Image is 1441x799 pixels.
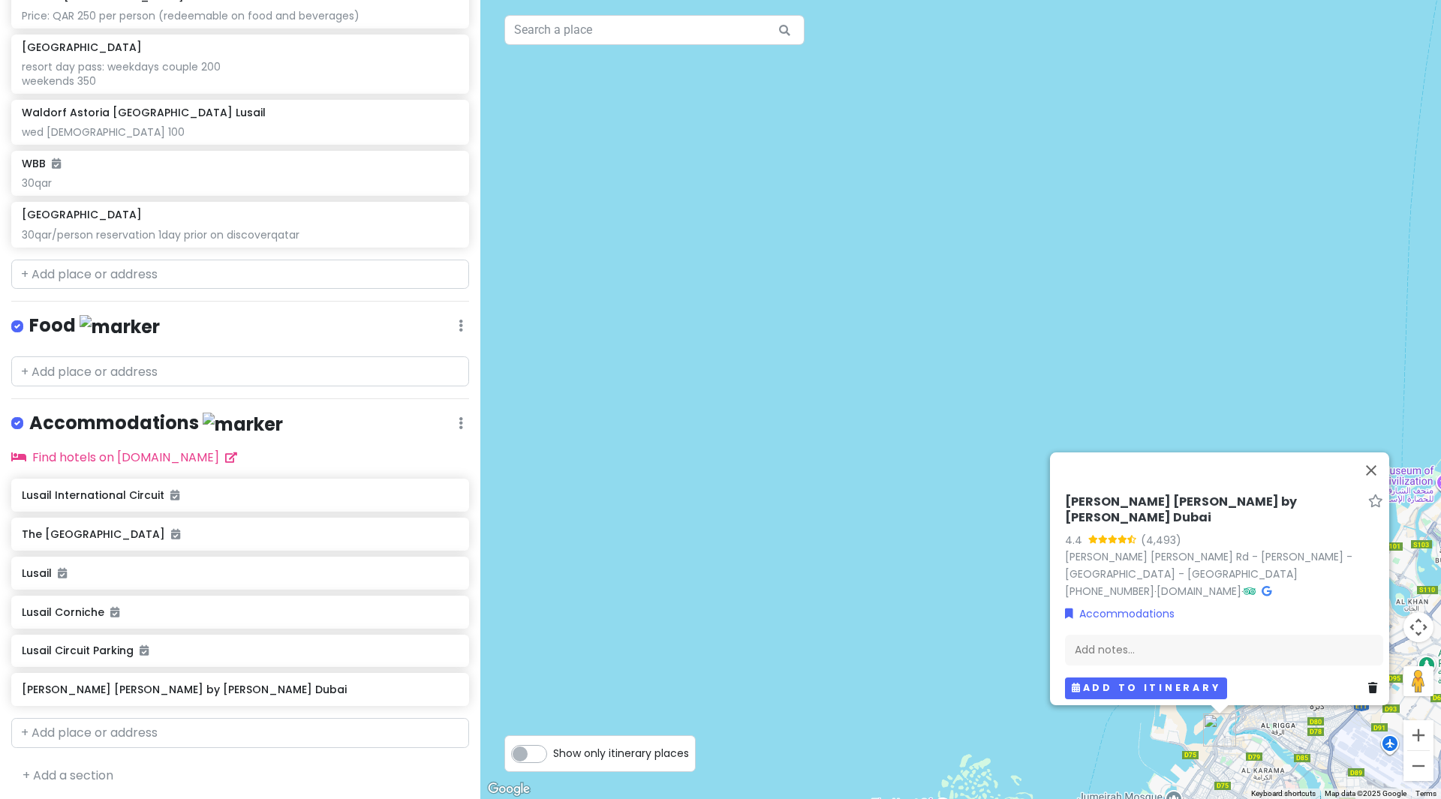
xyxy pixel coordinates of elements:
[11,260,469,290] input: + Add place or address
[22,228,458,242] div: 30qar/person reservation 1day prior on discoverqatar
[1065,531,1088,548] div: 4.4
[170,490,179,500] i: Added to itinerary
[1403,720,1433,750] button: Zoom in
[80,315,160,338] img: marker
[553,745,689,761] span: Show only itinerary places
[22,157,61,170] h6: WBB
[22,9,458,23] div: Price: QAR 250 per person (redeemable on food and beverages)
[23,767,113,784] a: + Add a section
[1065,494,1362,526] h6: [PERSON_NAME] [PERSON_NAME] by [PERSON_NAME] Dubai
[22,566,458,580] h6: Lusail
[1262,585,1271,596] i: Google Maps
[1368,494,1383,510] a: Star place
[484,779,534,799] a: Open this area in Google Maps (opens a new window)
[22,125,458,139] div: wed [DEMOGRAPHIC_DATA] 100
[29,314,160,338] h4: Food
[11,356,469,386] input: + Add place or address
[1251,788,1316,799] button: Keyboard shortcuts
[1403,612,1433,642] button: Map camera controls
[1141,531,1181,548] div: (4,493)
[1325,789,1406,797] span: Map data ©2025 Google
[1353,452,1389,488] button: Close
[171,529,180,539] i: Added to itinerary
[22,106,266,119] h6: Waldorf Astoria [GEOGRAPHIC_DATA] Lusail
[22,208,142,221] h6: [GEOGRAPHIC_DATA]
[1157,583,1241,598] a: [DOMAIN_NAME]
[1368,680,1383,696] a: Delete place
[52,158,61,169] i: Added to itinerary
[58,568,67,578] i: Added to itinerary
[11,449,237,466] a: Find hotels on [DOMAIN_NAME]
[1065,549,1352,581] a: [PERSON_NAME] [PERSON_NAME] Rd - [PERSON_NAME] - [GEOGRAPHIC_DATA] - [GEOGRAPHIC_DATA]
[203,413,283,436] img: marker
[22,488,458,502] h6: Lusail International Circuit
[1244,585,1256,596] i: Tripadvisor
[22,60,458,87] div: resort day pass: weekdays couple 200 weekends 350
[1403,666,1433,696] button: Drag Pegman onto the map to open Street View
[504,15,805,45] input: Search a place
[22,605,458,619] h6: Lusail Corniche
[22,644,458,657] h6: Lusail Circuit Parking
[22,41,142,54] h6: [GEOGRAPHIC_DATA]
[110,607,119,617] i: Added to itinerary
[1065,583,1154,598] a: [PHONE_NUMBER]
[22,527,458,541] h6: The [GEOGRAPHIC_DATA]
[1203,713,1236,746] div: Howard Johnson by Wyndham Bur Dubai
[140,645,149,656] i: Added to itinerary
[1065,634,1383,665] div: Add notes...
[484,779,534,799] img: Google
[1415,789,1436,797] a: Terms (opens in new tab)
[22,683,458,696] h6: [PERSON_NAME] [PERSON_NAME] by [PERSON_NAME] Dubai
[1065,677,1227,699] button: Add to itinerary
[29,411,283,436] h4: Accommodations
[1065,605,1175,622] a: Accommodations
[11,718,469,748] input: + Add place or address
[1403,751,1433,781] button: Zoom out
[22,176,458,190] div: 30qar
[1065,494,1383,599] div: · ·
